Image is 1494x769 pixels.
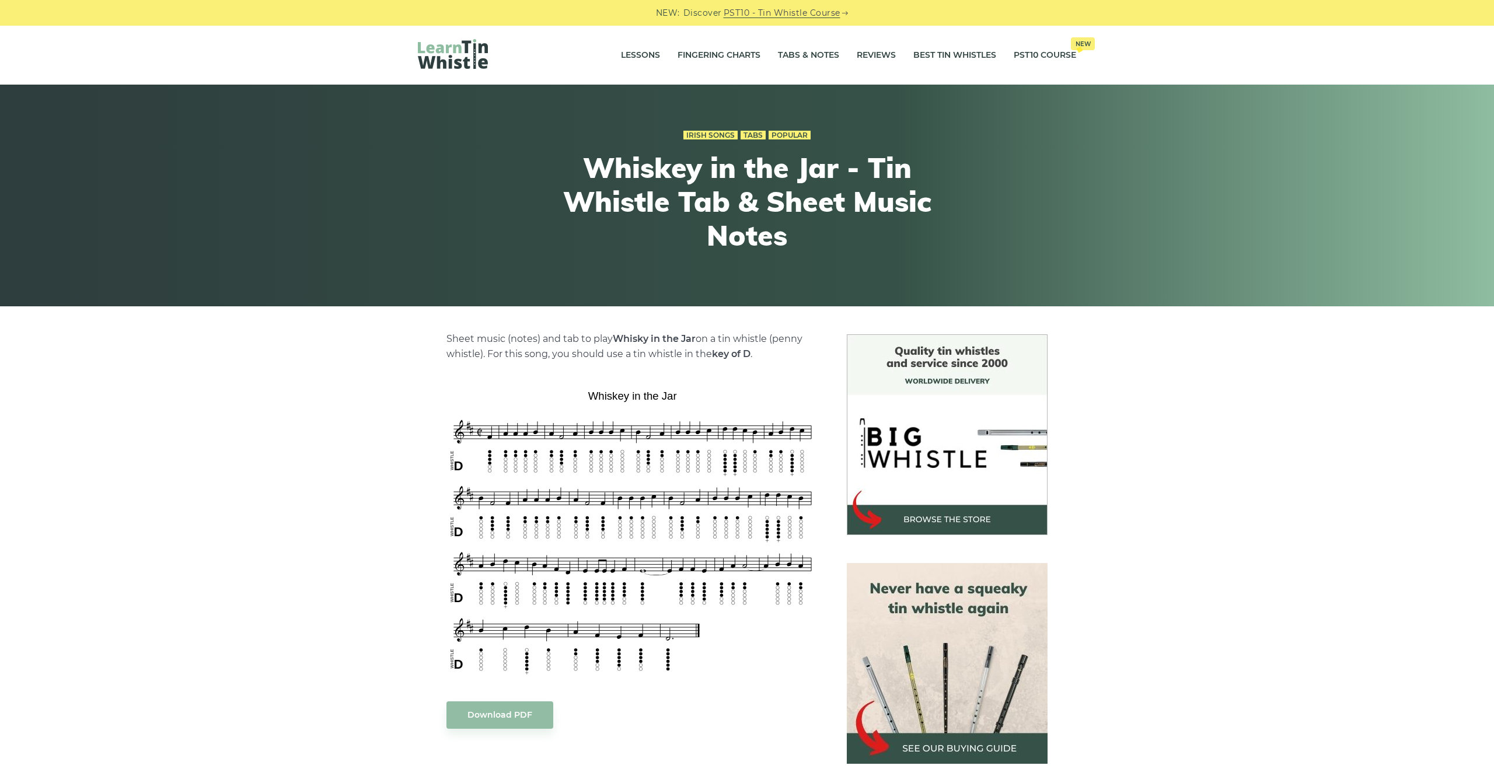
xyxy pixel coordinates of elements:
[1014,41,1076,70] a: PST10 CourseNew
[683,131,738,140] a: Irish Songs
[613,333,696,344] strong: Whisky in the Jar
[741,131,766,140] a: Tabs
[446,386,819,677] img: Whiskey in the Jar Tin Whistle Tab & Sheet Music
[778,41,839,70] a: Tabs & Notes
[446,701,553,729] a: Download PDF
[418,39,488,69] img: LearnTinWhistle.com
[678,41,760,70] a: Fingering Charts
[446,331,819,362] p: Sheet music (notes) and tab to play on a tin whistle (penny whistle). For this song, you should u...
[769,131,811,140] a: Popular
[847,334,1048,535] img: BigWhistle Tin Whistle Store
[712,348,751,359] strong: key of D
[1071,37,1095,50] span: New
[847,563,1048,764] img: tin whistle buying guide
[532,151,962,252] h1: Whiskey in the Jar - Tin Whistle Tab & Sheet Music Notes
[621,41,660,70] a: Lessons
[857,41,896,70] a: Reviews
[913,41,996,70] a: Best Tin Whistles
